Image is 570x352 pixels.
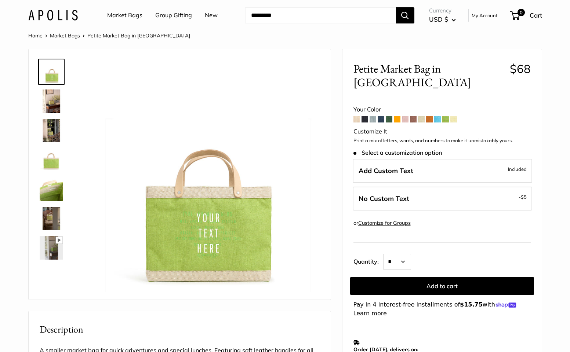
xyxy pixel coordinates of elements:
a: Home [28,32,43,39]
button: USD $ [429,14,456,25]
span: - [519,192,527,201]
a: Petite Market Bag in Chartreuse [38,117,65,144]
a: Petite Market Bag in Chartreuse [38,176,65,202]
span: USD $ [429,15,448,23]
span: $5 [521,194,527,200]
img: Petite Market Bag in Chartreuse [40,177,63,201]
a: Petite Market Bag in Chartreuse [38,235,65,261]
label: Add Custom Text [353,159,532,183]
a: New [205,10,218,21]
img: Petite Market Bag in Chartreuse [40,236,63,260]
img: Petite Market Bag in Chartreuse [87,60,320,292]
span: $68 [510,62,531,76]
img: Petite Market Bag in Chartreuse [40,60,63,84]
a: Petite Market Bag in Chartreuse [38,59,65,85]
button: Add to cart [350,277,534,295]
img: Petite Market Bag in Chartreuse [40,89,63,113]
div: or [353,218,411,228]
a: Petite Market Bag in Chartreuse [38,205,65,232]
a: Market Bags [107,10,142,21]
span: Cart [530,11,542,19]
img: Apolis [28,10,78,21]
span: Petite Market Bag in [GEOGRAPHIC_DATA] [353,62,504,89]
input: Search... [245,7,396,23]
h2: Description [40,322,320,337]
img: Petite Market Bag in Chartreuse [40,207,63,230]
span: Add Custom Text [359,166,413,175]
a: Market Bags [50,32,80,39]
a: Group Gifting [155,10,192,21]
a: My Account [472,11,498,20]
a: 0 Cart [511,10,542,21]
label: Quantity: [353,252,383,270]
span: Select a customization option [353,149,442,156]
button: Search [396,7,414,23]
span: 0 [517,9,524,16]
span: Petite Market Bag in [GEOGRAPHIC_DATA] [87,32,190,39]
label: Leave Blank [353,187,532,211]
span: Included [508,165,527,173]
span: Currency [429,5,456,16]
p: Print a mix of letters, words, and numbers to make it unmistakably yours. [353,137,531,144]
img: Petite Market Bag in Chartreuse [40,119,63,142]
a: Petite Market Bag in Chartreuse [38,88,65,114]
div: Customize It [353,126,531,137]
img: Petite Market Bag in Chartreuse [40,148,63,172]
div: Your Color [353,104,531,115]
a: Petite Market Bag in Chartreuse [38,147,65,173]
a: Customize for Groups [358,220,411,226]
nav: Breadcrumb [28,31,190,40]
span: No Custom Text [359,194,409,203]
